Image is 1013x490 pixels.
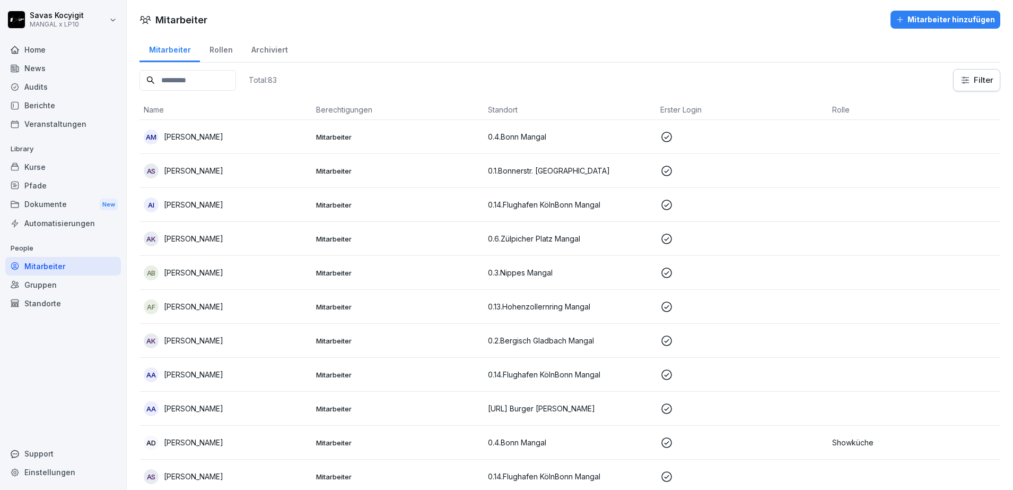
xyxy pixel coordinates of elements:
[144,164,159,178] div: AS
[488,403,652,414] p: [URL] Burger [PERSON_NAME]
[164,233,223,244] p: [PERSON_NAME]
[30,21,84,28] p: MANGAL x LP10
[5,463,121,482] a: Einstellungen
[316,438,480,448] p: Mitarbeiter
[896,14,995,25] div: Mitarbeiter hinzufügen
[144,401,159,416] div: AA
[139,35,200,62] a: Mitarbeiter
[5,195,121,214] div: Dokumente
[5,240,121,257] p: People
[164,403,223,414] p: [PERSON_NAME]
[488,471,652,482] p: 0.14.Flughafen KölnBonn Mangal
[5,257,121,276] a: Mitarbeiter
[5,115,121,133] a: Veranstaltungen
[5,444,121,463] div: Support
[144,333,159,348] div: AK
[5,294,121,313] a: Standorte
[316,200,480,210] p: Mitarbeiter
[144,231,159,246] div: AK
[164,199,223,210] p: [PERSON_NAME]
[164,335,223,346] p: [PERSON_NAME]
[5,141,121,158] p: Library
[155,13,207,27] h1: Mitarbeiter
[488,233,652,244] p: 0.6.Zülpicher Platz Mangal
[488,267,652,278] p: 0.3.Nippes Mangal
[144,469,159,484] div: AS
[488,165,652,176] p: 0.1.Bonnerstr. [GEOGRAPHIC_DATA]
[316,404,480,414] p: Mitarbeiter
[656,100,828,120] th: Erster Login
[5,78,121,96] a: Audits
[5,214,121,233] a: Automatisierungen
[5,158,121,176] a: Kurse
[488,437,652,448] p: 0.4.Bonn Mangal
[144,197,159,212] div: AI
[30,11,84,20] p: Savas Kocyigit
[144,130,159,144] div: AM
[164,267,223,278] p: [PERSON_NAME]
[164,471,223,482] p: [PERSON_NAME]
[242,35,297,62] a: Archiviert
[316,234,480,244] p: Mitarbeiter
[200,35,242,62] a: Rollen
[5,176,121,195] a: Pfade
[5,276,121,294] a: Gruppen
[316,132,480,142] p: Mitarbeiter
[316,302,480,312] p: Mitarbeiter
[828,100,1000,120] th: Rolle
[890,11,1000,29] button: Mitarbeiter hinzufügen
[5,40,121,59] a: Home
[144,299,159,314] div: AF
[832,437,996,448] p: Showküche
[312,100,484,120] th: Berechtigungen
[488,199,652,210] p: 0.14.Flughafen KölnBonn Mangal
[164,165,223,176] p: [PERSON_NAME]
[316,336,480,346] p: Mitarbeiter
[316,370,480,380] p: Mitarbeiter
[144,435,159,450] div: AD
[316,166,480,176] p: Mitarbeiter
[100,199,118,211] div: New
[316,268,480,278] p: Mitarbeiter
[5,59,121,78] a: News
[164,301,223,312] p: [PERSON_NAME]
[5,96,121,115] a: Berichte
[164,437,223,448] p: [PERSON_NAME]
[164,369,223,380] p: [PERSON_NAME]
[316,472,480,482] p: Mitarbeiter
[960,75,993,85] div: Filter
[144,367,159,382] div: AA
[139,100,312,120] th: Name
[488,131,652,142] p: 0.4.Bonn Mangal
[164,131,223,142] p: [PERSON_NAME]
[488,301,652,312] p: 0.13.Hohenzollernring Mangal
[954,70,1000,91] button: Filter
[488,369,652,380] p: 0.14.Flughafen KölnBonn Mangal
[5,195,121,214] a: DokumenteNew
[488,335,652,346] p: 0.2.Bergisch Gladbach Mangal
[484,100,656,120] th: Standort
[144,265,159,280] div: AB
[249,75,277,85] p: Total: 83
